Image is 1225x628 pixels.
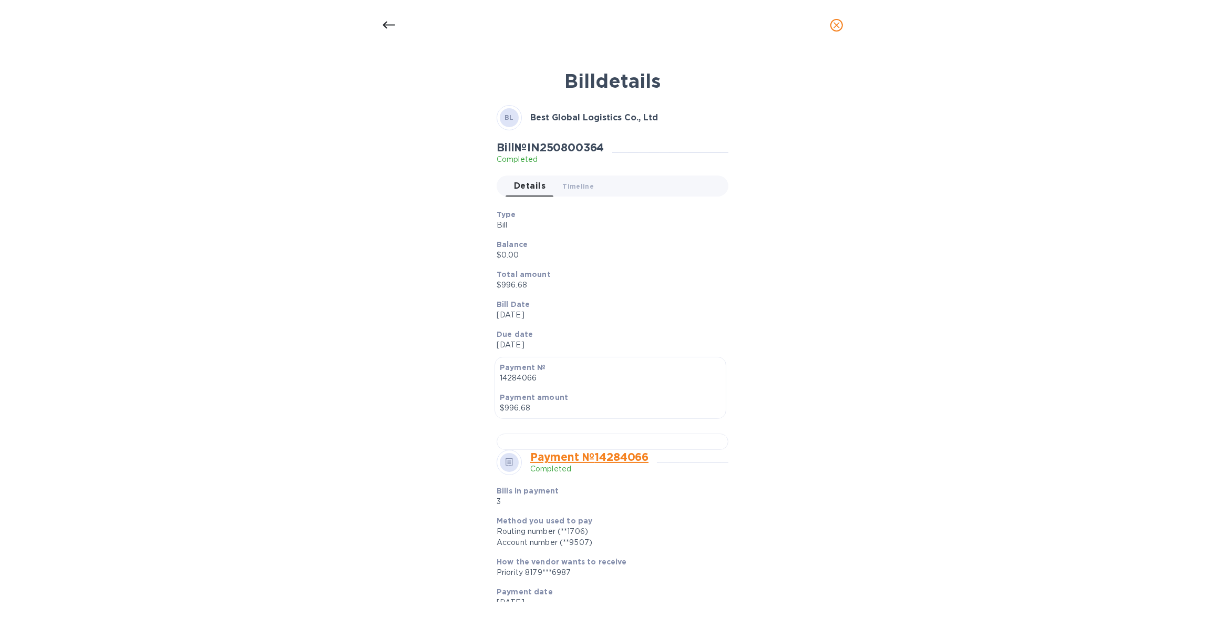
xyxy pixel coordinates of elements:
[497,597,720,608] p: [DATE]
[497,496,645,507] p: 3
[497,250,720,261] p: $0.00
[500,403,721,414] p: $996.68
[564,69,661,92] b: Bill details
[497,280,720,291] p: $996.68
[500,373,721,384] p: 14284066
[497,310,720,321] p: [DATE]
[497,558,627,566] b: How the vendor wants to receive
[497,240,528,249] b: Balance
[514,179,545,193] span: Details
[497,588,553,596] b: Payment date
[497,517,592,525] b: Method you used to pay
[530,464,648,475] p: Completed
[497,526,720,537] div: Routing number (**1706)
[530,112,658,122] b: Best Global Logistics Co., Ltd
[497,300,530,308] b: Bill Date
[562,181,594,192] span: Timeline
[497,141,604,154] h2: Bill № IN250800364
[530,450,648,464] a: Payment № 14284066
[497,567,720,578] div: Priority 8179***6987
[824,13,849,38] button: close
[497,330,533,338] b: Due date
[500,393,568,401] b: Payment amount
[497,210,516,219] b: Type
[497,220,720,231] p: Bill
[497,270,551,279] b: Total amount
[497,487,559,495] b: Bills in payment
[497,339,720,351] p: [DATE]
[500,363,545,372] b: Payment №
[497,537,720,548] div: Account number (**9507)
[505,114,514,121] b: BL
[497,154,604,165] p: Completed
